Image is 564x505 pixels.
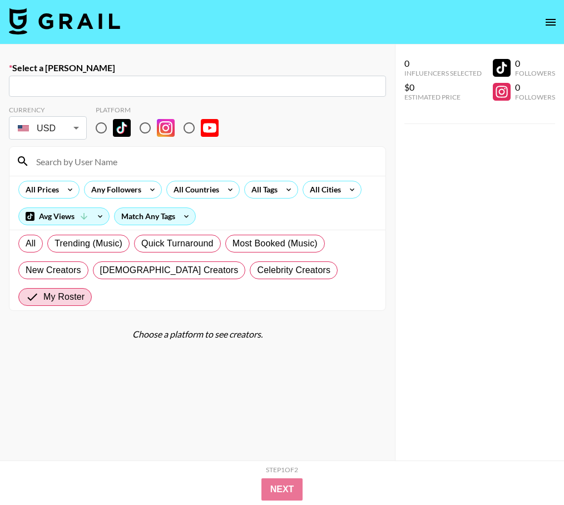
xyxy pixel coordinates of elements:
span: [DEMOGRAPHIC_DATA] Creators [100,264,239,277]
span: All [26,237,36,250]
div: Followers [515,93,555,101]
div: Any Followers [85,181,144,198]
div: All Tags [245,181,280,198]
div: 0 [515,82,555,93]
div: Match Any Tags [115,208,195,225]
div: Estimated Price [404,93,482,101]
span: My Roster [43,290,85,304]
div: 0 [515,58,555,69]
div: All Cities [303,181,343,198]
div: Followers [515,69,555,77]
div: Step 1 of 2 [266,466,298,474]
button: open drawer [540,11,562,33]
span: Trending (Music) [55,237,122,250]
span: Quick Turnaround [141,237,214,250]
button: Next [261,478,303,501]
span: Most Booked (Music) [232,237,318,250]
div: Platform [96,106,227,114]
div: Currency [9,106,87,114]
span: New Creators [26,264,81,277]
div: Avg Views [19,208,109,225]
div: 0 [404,58,482,69]
img: YouTube [201,119,219,137]
div: All Countries [167,181,221,198]
img: Instagram [157,119,175,137]
div: All Prices [19,181,61,198]
div: Choose a platform to see creators. [9,329,386,340]
span: Celebrity Creators [257,264,330,277]
div: Influencers Selected [404,69,482,77]
div: USD [11,118,85,138]
div: $0 [404,82,482,93]
label: Select a [PERSON_NAME] [9,62,386,73]
img: TikTok [113,119,131,137]
img: Grail Talent [9,8,120,34]
input: Search by User Name [29,152,379,170]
